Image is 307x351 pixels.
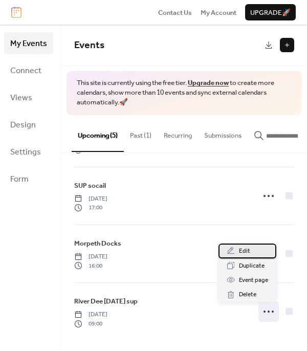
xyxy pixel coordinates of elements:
span: [DATE] [74,194,107,204]
img: logo [11,7,21,18]
span: Delete [239,290,256,300]
span: Form [10,171,29,187]
span: SUP socail [74,181,106,191]
a: SUP socail [74,180,106,191]
button: Submissions [198,115,248,151]
span: [DATE] [74,310,107,319]
span: Contact Us [158,8,192,18]
a: Morpeth Docks [74,238,121,249]
span: Views [10,90,32,106]
a: Design [4,114,53,136]
a: Upgrade now [188,76,229,90]
span: Events [74,36,104,55]
a: Contact Us [158,7,192,17]
button: Past (1) [124,115,158,151]
span: Design [10,117,36,133]
a: Settings [4,141,53,163]
span: This site is currently using the free tier. to create more calendars, show more than 10 events an... [77,78,292,107]
span: River Dee [DATE] sup [74,296,138,306]
a: Form [4,168,53,190]
span: My Account [201,8,236,18]
button: Recurring [158,115,198,151]
span: Edit [239,246,250,256]
span: Settings [10,144,41,160]
a: River Dee [DATE] sup [74,296,138,307]
span: 09:00 [74,319,107,328]
span: Upgrade 🚀 [250,8,291,18]
button: Upcoming (5) [72,115,124,152]
span: [DATE] [74,252,107,261]
a: Connect [4,59,53,81]
span: Connect [10,63,41,79]
a: My Account [201,7,236,17]
span: Event page [239,275,268,286]
a: My Events [4,32,53,54]
span: 17:00 [74,203,107,212]
span: Duplicate [239,261,265,271]
span: 16:00 [74,261,107,271]
a: Views [4,86,53,108]
button: Upgrade🚀 [245,4,296,20]
span: My Events [10,36,47,52]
